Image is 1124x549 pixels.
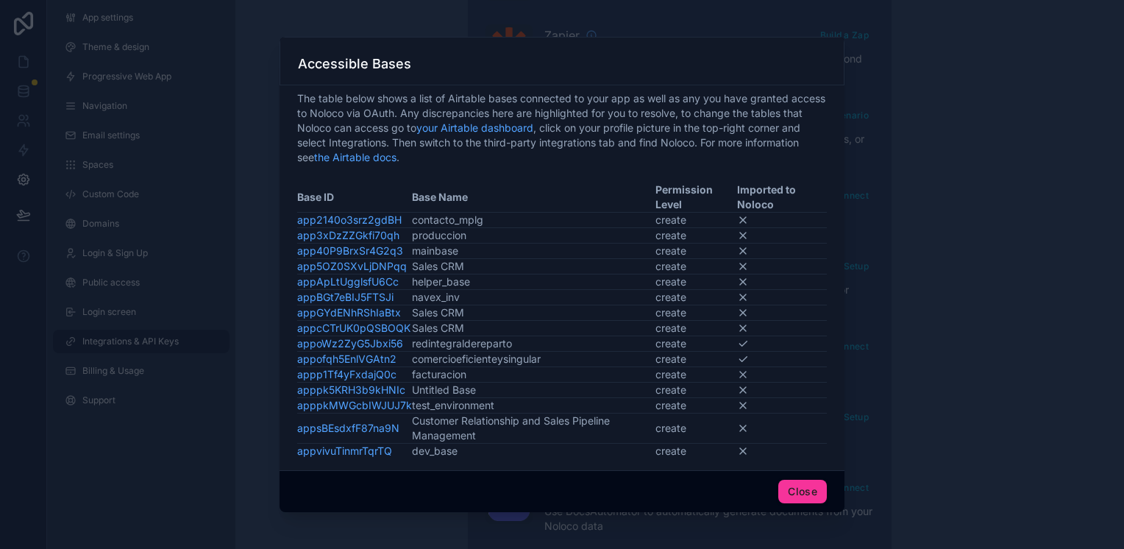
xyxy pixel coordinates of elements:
[297,183,412,213] th: Base ID
[655,321,737,336] td: create
[655,290,737,305] td: create
[655,244,737,259] td: create
[655,183,737,213] th: Permission Level
[412,444,655,459] td: dev_base
[412,213,655,228] td: contacto_mplg
[412,274,655,290] td: helper_base
[655,352,737,367] td: create
[416,121,533,134] a: your Airtable dashboard
[655,367,737,383] td: create
[412,183,655,213] th: Base Name
[298,55,411,73] h3: Accessible Bases
[412,367,655,383] td: facturacion
[297,353,396,365] a: appofqh5EnlVGAtn2
[297,368,396,380] a: appp1Tf4yFxdajQ0c
[655,398,737,414] td: create
[655,259,737,274] td: create
[297,422,399,434] a: appsBEsdxfF87na9N
[655,213,737,228] td: create
[297,322,410,334] a: appcCTrUK0pQSBOQK
[778,480,827,503] button: Close
[297,444,392,457] a: appvivuTinmrTqrTQ
[297,291,394,303] a: appBGt7eBIJ5FTSJi
[297,306,401,319] a: appGYdENhRShIaBtx
[412,398,655,414] td: test_environment
[297,229,399,241] a: app3xDzZZGkfi70qh
[297,260,407,272] a: app5OZ0SXvLjDNPqq
[412,321,655,336] td: Sales CRM
[412,352,655,367] td: comercioeficienteysingular
[412,228,655,244] td: produccion
[297,399,412,411] a: apppkMWGcbIWJUJ7k
[412,383,655,398] td: Untitled Base
[737,183,827,213] th: Imported to Noloco
[297,337,403,350] a: appoWz2ZyG5Jbxi56
[297,244,403,257] a: app40P9BrxSr4G2q3
[412,336,655,352] td: redintegraldereparto
[314,151,396,163] a: the Airtable docs
[412,244,655,259] td: mainbase
[297,383,405,396] a: apppk5KRH3b9kHNIc
[655,305,737,321] td: create
[412,290,655,305] td: navex_inv
[297,213,402,226] a: app2140o3srz2gdBH
[655,336,737,352] td: create
[655,383,737,398] td: create
[412,305,655,321] td: Sales CRM
[297,91,827,165] span: The table below shows a list of Airtable bases connected to your app as well as any you have gran...
[655,414,737,444] td: create
[297,275,399,288] a: appApLtUgglsfU6Cc
[412,259,655,274] td: Sales CRM
[655,444,737,459] td: create
[655,228,737,244] td: create
[412,414,655,444] td: Customer Relationship and Sales Pipeline Management
[655,274,737,290] td: create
